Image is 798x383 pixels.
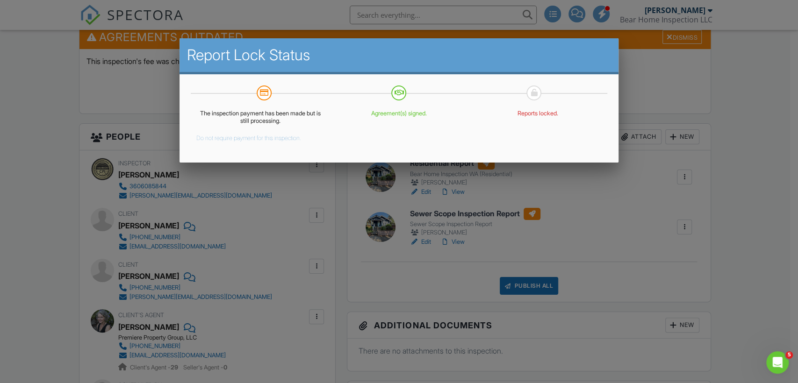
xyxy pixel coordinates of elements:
[474,110,602,117] p: Reports locked.
[766,351,789,374] iframe: Intercom live chat
[335,110,463,117] p: Agreement(s) signed.
[785,351,793,359] span: 5
[196,110,324,125] p: The inspection payment has been made but is still processing.
[187,46,611,64] h2: Report Lock Status
[196,131,301,142] button: Do not require payment for this inspection.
